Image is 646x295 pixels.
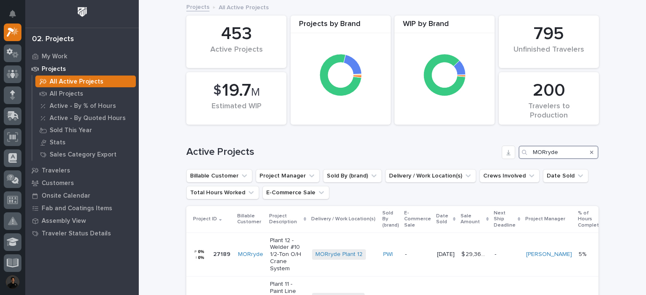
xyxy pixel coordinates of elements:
tr: 2718927189 MORryde Plant 12 - Welder #10 1/2-Ton O/H Crane SystemMORryde Plant 12 PWI -[DATE]$ 29... [186,232,621,276]
a: Projects [186,2,209,11]
div: Estimated WIP [201,102,272,120]
a: Projects [25,63,139,75]
a: Onsite Calendar [25,189,139,202]
p: Onsite Calendar [42,192,90,200]
button: users-avatar [4,273,21,291]
button: E-Commerce Sale [262,186,329,199]
p: Billable Customer [237,211,264,227]
button: Sold By (brand) [323,169,382,183]
a: My Work [25,50,139,63]
a: Sold This Year [32,124,139,136]
p: Project Description [269,211,302,227]
button: Billable Customer [186,169,252,183]
h1: Active Projects [186,146,498,158]
p: My Work [42,53,67,60]
p: Stats [50,139,66,146]
p: [DATE] [437,251,455,258]
p: Delivery / Work Location(s) [311,214,376,224]
p: 27189 [213,249,232,258]
p: - [405,251,430,258]
p: Customers [42,180,74,187]
span: 19.7 [222,82,251,99]
p: $ 29,368.15 [461,249,490,258]
a: Active - By Quoted Hours [32,112,139,124]
a: Active - By % of Hours [32,100,139,112]
span: $ [213,83,221,99]
p: Sale Amount [461,211,484,227]
button: Crews Involved [479,169,540,183]
p: All Projects [50,90,83,98]
a: Customers [25,177,139,189]
p: Plant 12 - Welder #10 1/2-Ton O/H Crane System [270,237,305,272]
p: Sold By (brand) [382,209,399,230]
p: Active - By Quoted Hours [50,115,126,122]
a: PWI [383,251,393,258]
a: Traveler Status Details [25,227,139,240]
p: Next Ship Deadline [494,209,516,230]
a: MORryde [238,251,263,258]
button: Project Manager [256,169,320,183]
p: Project ID [193,214,217,224]
div: Projects by Brand [291,20,391,34]
p: Fab and Coatings Items [42,205,112,212]
img: Workspace Logo [74,4,90,20]
a: MORryde Plant 12 [315,251,363,258]
input: Search [519,146,598,159]
a: Travelers [25,164,139,177]
div: Active Projects [201,45,272,63]
p: Project Manager [525,214,565,224]
div: Notifications [11,10,21,23]
div: WIP by Brand [394,20,495,34]
a: All Projects [32,88,139,99]
p: - [495,251,519,258]
p: Sales Category Export [50,151,116,159]
p: Projects [42,65,66,73]
p: All Active Projects [219,2,269,11]
a: Stats [32,136,139,148]
p: Sold This Year [50,127,92,134]
div: 02. Projects [32,35,74,44]
div: Travelers to Production [513,102,585,120]
button: Delivery / Work Location(s) [385,169,476,183]
p: Date Sold [436,211,451,227]
button: Total Hours Worked [186,186,259,199]
button: Notifications [4,5,21,23]
a: All Active Projects [32,76,139,87]
p: % of Hours Complete [578,209,602,230]
p: 5% [579,249,588,258]
p: All Active Projects [50,78,103,86]
a: [PERSON_NAME] [526,251,572,258]
p: Assembly View [42,217,86,225]
div: 795 [513,23,585,44]
div: Unfinished Travelers [513,45,585,63]
button: Date Sold [543,169,588,183]
a: Fab and Coatings Items [25,202,139,214]
p: E-Commerce Sale [404,209,431,230]
p: Active - By % of Hours [50,102,116,110]
span: M [251,87,260,98]
p: Travelers [42,167,70,175]
div: 453 [201,23,272,44]
p: Traveler Status Details [42,230,111,238]
a: Assembly View [25,214,139,227]
a: Sales Category Export [32,149,139,160]
div: 200 [513,80,585,101]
